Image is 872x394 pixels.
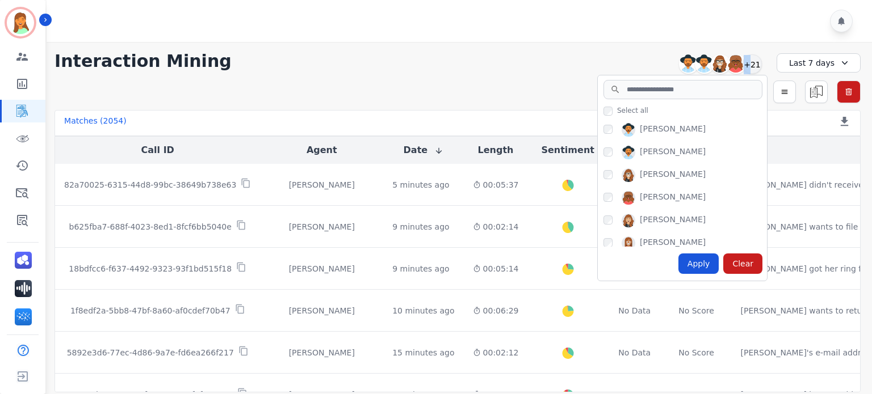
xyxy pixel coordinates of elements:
[640,146,706,159] div: [PERSON_NAME]
[640,191,706,205] div: [PERSON_NAME]
[473,221,519,232] div: 00:02:14
[404,143,444,157] button: Date
[723,253,762,274] div: Clear
[392,179,450,190] div: 5 minutes ago
[70,305,230,316] p: 1f8edf2a-5bb8-47bf-8a60-af0cdef70b47
[64,115,127,131] div: Matches ( 2054 )
[473,305,519,316] div: 00:06:29
[269,221,374,232] div: [PERSON_NAME]
[473,179,519,190] div: 00:05:37
[617,305,652,316] div: No Data
[541,143,594,157] button: Sentiment
[141,143,174,157] button: Call ID
[392,347,454,358] div: 15 minutes ago
[640,236,706,250] div: [PERSON_NAME]
[269,179,374,190] div: [PERSON_NAME]
[473,347,519,358] div: 00:02:12
[743,54,762,74] div: +21
[64,179,236,190] p: 82a70025-6315-44d8-99bc-38649b738e63
[678,347,714,358] div: No Score
[478,143,514,157] button: Length
[678,305,714,316] div: No Score
[392,263,450,274] div: 9 minutes ago
[392,221,450,232] div: 9 minutes ago
[69,221,232,232] p: b625fba7-688f-4023-8ed1-8fcf6bb5040e
[678,253,719,274] div: Apply
[67,347,234,358] p: 5892e3d6-77ec-4d86-9a7e-fd6ea266f217
[392,305,454,316] div: 10 minutes ago
[54,51,232,71] h1: Interaction Mining
[473,263,519,274] div: 00:05:14
[640,214,706,227] div: [PERSON_NAME]
[69,263,232,274] p: 18bdfcc6-f637-4492-9323-93f1bd515f18
[640,168,706,182] div: [PERSON_NAME]
[269,347,374,358] div: [PERSON_NAME]
[7,9,34,36] img: Bordered avatar
[777,53,861,73] div: Last 7 days
[269,263,374,274] div: [PERSON_NAME]
[617,347,652,358] div: No Data
[269,305,374,316] div: [PERSON_NAME]
[640,123,706,137] div: [PERSON_NAME]
[617,106,648,115] span: Select all
[307,143,337,157] button: Agent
